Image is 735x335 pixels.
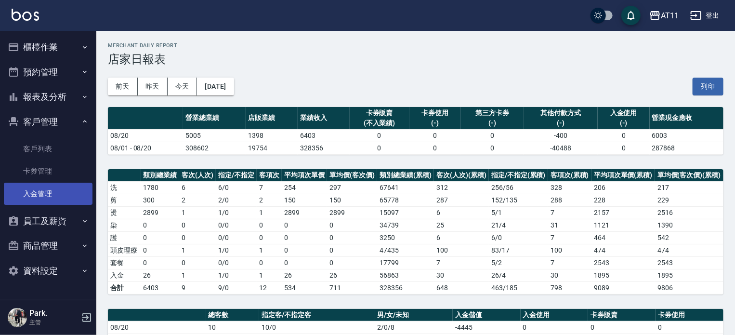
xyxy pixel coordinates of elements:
td: 0 [461,142,524,154]
td: -40488 [524,142,598,154]
td: 17799 [377,256,434,269]
th: 客次(人次)(累積) [434,169,489,182]
td: 6403 [298,129,350,142]
td: 0 [409,129,461,142]
td: 2 [257,194,282,206]
td: 31 [548,219,591,231]
td: 08/01 - 08/20 [108,142,183,154]
td: 67641 [377,181,434,194]
td: 798 [548,281,591,294]
img: Person [8,308,27,327]
td: 25 [434,219,489,231]
td: 0 [282,219,327,231]
td: 洗 [108,181,141,194]
button: 前天 [108,78,138,95]
div: (-) [600,118,647,128]
td: 0 [282,244,327,256]
button: 登出 [686,7,723,25]
th: 店販業績 [246,107,298,130]
td: 合計 [108,281,141,294]
th: 男/女/未知 [375,309,453,322]
td: 328 [548,181,591,194]
td: 5 / 2 [489,256,548,269]
div: 其他付款方式 [526,108,595,118]
td: 0 [257,219,282,231]
td: 9/0 [216,281,257,294]
td: 6 / 0 [216,181,257,194]
table: a dense table [108,107,723,155]
td: 1 [179,206,216,219]
td: 100 [434,244,489,256]
td: 1895 [591,269,655,281]
td: 10 [206,321,260,334]
td: 26 / 4 [489,269,548,281]
td: 剪 [108,194,141,206]
td: 300 [141,194,179,206]
td: 256 / 56 [489,181,548,194]
td: 297 [327,181,377,194]
td: 0 [179,219,216,231]
td: 328356 [298,142,350,154]
td: 1 [179,269,216,281]
a: 卡券管理 [4,160,92,182]
td: 0 [598,142,650,154]
th: 平均項次單價(累積) [591,169,655,182]
td: 26 [141,269,179,281]
td: 2 [179,194,216,206]
td: 2543 [591,256,655,269]
th: 營業現金應收 [650,107,723,130]
table: a dense table [108,169,723,295]
td: 15097 [377,206,434,219]
button: AT11 [645,6,682,26]
button: 客戶管理 [4,109,92,134]
td: 1895 [655,269,723,281]
button: save [621,6,641,25]
td: 12 [257,281,282,294]
td: 0 / 0 [216,231,257,244]
td: 1 [257,244,282,256]
td: 19754 [246,142,298,154]
td: 542 [655,231,723,244]
th: 客項次 [257,169,282,182]
td: 288 [548,194,591,206]
td: 7 [434,256,489,269]
div: (不入業績) [352,118,407,128]
td: 7 [548,231,591,244]
td: 0 [141,256,179,269]
button: 報表及分析 [4,84,92,109]
th: 指定客/不指定客 [259,309,375,322]
td: 308602 [183,142,246,154]
td: 30 [434,269,489,281]
th: 卡券使用 [656,309,723,322]
td: 463/185 [489,281,548,294]
td: 254 [282,181,327,194]
td: 0 [179,256,216,269]
td: 1 / 0 [216,269,257,281]
td: 152 / 135 [489,194,548,206]
td: 65778 [377,194,434,206]
td: 7 [548,256,591,269]
td: 21 / 4 [489,219,548,231]
td: 0 [257,256,282,269]
td: 08/20 [108,129,183,142]
td: 5 / 1 [489,206,548,219]
td: 6403 [141,281,179,294]
td: 0 [327,256,377,269]
td: 0 [141,231,179,244]
td: 0 [521,321,588,334]
td: 464 [591,231,655,244]
td: 0 [327,219,377,231]
td: -4445 [453,321,520,334]
td: 0 [327,231,377,244]
td: 0 [327,244,377,256]
p: 主管 [29,318,79,327]
td: 287 [434,194,489,206]
td: 0 [588,321,656,334]
td: 6 [179,181,216,194]
td: 1 / 0 [216,206,257,219]
th: 卡券販賣 [588,309,656,322]
td: 9 [179,281,216,294]
td: 6 [434,206,489,219]
td: 護 [108,231,141,244]
button: 員工及薪資 [4,209,92,234]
